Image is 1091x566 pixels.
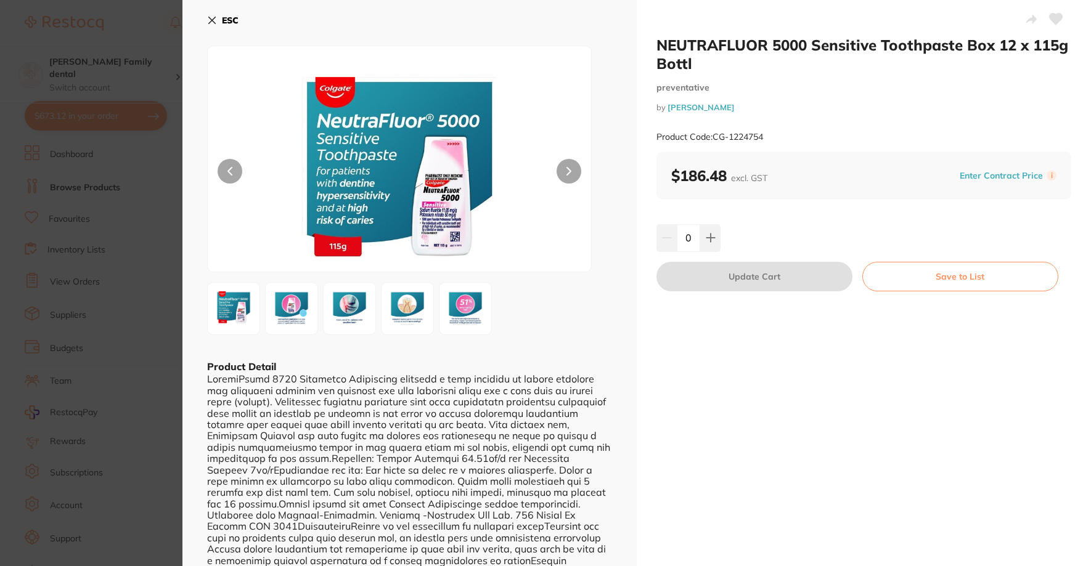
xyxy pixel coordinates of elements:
[656,262,852,291] button: Update Cart
[211,286,256,331] img: NTQuanBn
[671,166,767,185] b: $186.48
[327,286,372,331] img: NTRfMy5qcGc
[222,15,239,26] b: ESC
[656,132,763,142] small: Product Code: CG-1224754
[284,77,514,272] img: NTQuanBn
[385,286,430,331] img: NTRfNC5qcGc
[1047,171,1056,180] label: i
[656,103,1071,112] small: by
[656,83,1071,93] small: preventative
[207,10,239,31] button: ESC
[207,360,276,373] b: Product Detail
[731,172,767,184] span: excl. GST
[443,286,488,331] img: NTRfNS5qcGc
[269,286,314,331] img: NTRfMi5qcGc
[656,36,1071,73] h2: NEUTRAFLUOR 5000 Sensitive Toothpaste Box 12 x 115g Bottl
[862,262,1058,291] button: Save to List
[956,170,1047,182] button: Enter Contract Price
[668,102,735,112] a: [PERSON_NAME]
